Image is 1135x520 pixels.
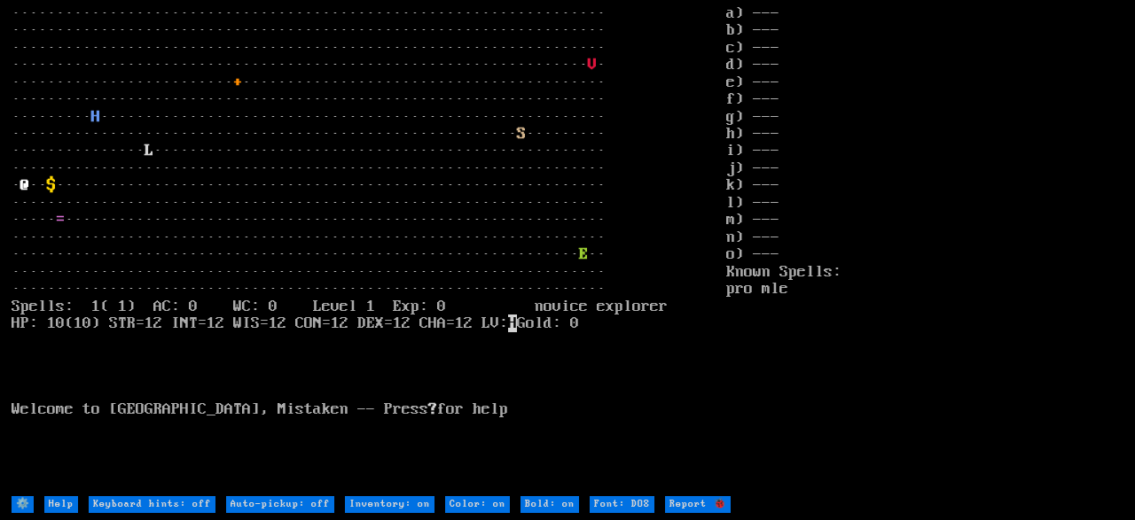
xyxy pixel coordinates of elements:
[521,496,579,513] input: Bold: on
[345,496,434,513] input: Inventory: on
[445,496,510,513] input: Color: on
[665,496,731,513] input: Report 🐞
[726,5,1123,494] stats: a) --- b) --- c) --- d) --- e) --- f) --- g) --- h) --- i) --- j) --- k) --- l) --- m) --- n) ---...
[12,5,726,494] larn: ··································································· ·····························...
[588,56,597,74] font: V
[226,496,334,513] input: Auto-pickup: off
[517,125,526,143] font: S
[233,74,242,91] font: +
[12,496,34,513] input: ⚙️
[145,142,153,159] font: L
[508,314,517,332] mark: H
[590,496,654,513] input: Font: DOS
[579,245,588,263] font: E
[20,176,29,194] font: @
[56,211,65,229] font: =
[89,496,215,513] input: Keyboard hints: off
[428,400,437,418] b: ?
[91,108,100,126] font: H
[47,176,56,194] font: $
[44,496,78,513] input: Help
